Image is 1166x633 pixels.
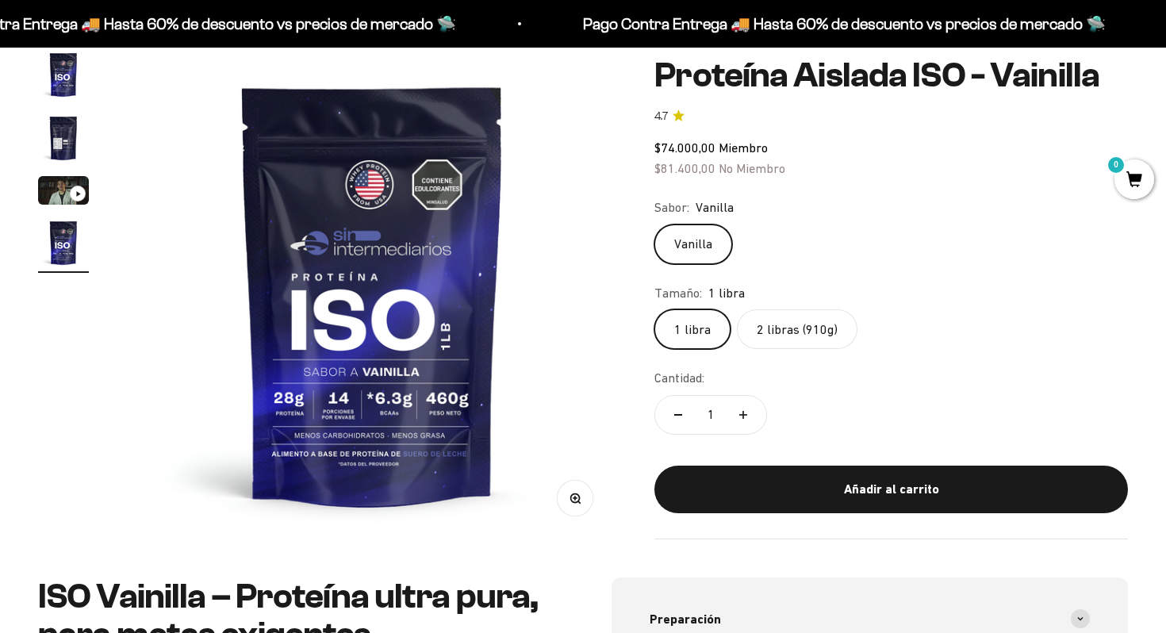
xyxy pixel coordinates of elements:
img: Proteína Aislada ISO - Vainilla [38,113,89,163]
span: No Miembro [719,161,785,175]
button: Ir al artículo 4 [38,217,89,273]
span: $74.000,00 [654,140,715,155]
button: Ir al artículo 2 [38,113,89,168]
span: Vanilla [696,198,734,218]
a: 0 [1114,172,1154,190]
img: Proteína Aislada ISO - Vainilla [128,49,617,539]
img: Proteína Aislada ISO - Vainilla [38,217,89,268]
span: 1 libra [708,283,745,304]
span: 4.7 [654,108,668,125]
label: Cantidad: [654,368,704,389]
h1: Proteína Aislada ISO - Vainilla [654,56,1128,94]
p: Pago Contra Entrega 🚚 Hasta 60% de descuento vs precios de mercado 🛸 [581,11,1103,36]
img: Proteína Aislada ISO - Vainilla [38,49,89,100]
span: Preparación [650,609,721,630]
button: Ir al artículo 1 [38,49,89,105]
button: Ir al artículo 3 [38,176,89,209]
button: Aumentar cantidad [720,396,766,434]
legend: Tamaño: [654,283,702,304]
a: 4.74.7 de 5.0 estrellas [654,108,1128,125]
div: Añadir al carrito [686,479,1096,500]
button: Reducir cantidad [655,396,701,434]
span: Miembro [719,140,768,155]
mark: 0 [1107,155,1126,175]
button: Añadir al carrito [654,466,1128,513]
legend: Sabor: [654,198,689,218]
span: $81.400,00 [654,161,715,175]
